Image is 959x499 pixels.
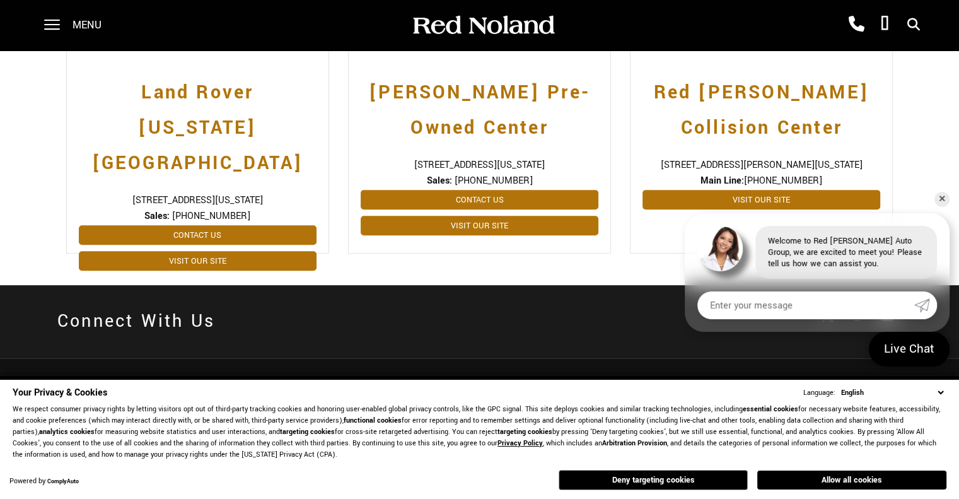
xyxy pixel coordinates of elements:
[642,190,880,209] a: Visit Our Site
[13,386,107,399] span: Your Privacy & Cookies
[361,62,598,146] a: [PERSON_NAME] Pre-Owned Center
[57,304,215,339] h2: Connect With Us
[878,341,941,358] span: Live Chat
[13,404,946,461] p: We respect consumer privacy rights by letting visitors opt out of third-party tracking cookies an...
[642,174,880,187] span: [PHONE_NUMBER]
[803,389,835,397] div: Language:
[410,15,555,37] img: Red Noland Auto Group
[280,427,335,437] strong: targeting cookies
[39,427,95,437] strong: analytics cookies
[497,438,543,448] a: Privacy Policy
[426,174,451,187] strong: Sales:
[79,225,317,245] a: Contact Us
[838,387,946,399] select: Language Select
[869,332,950,367] a: Live Chat
[497,427,552,437] strong: targeting cookies
[47,478,79,486] a: ComplyAuto
[361,158,598,172] span: [STREET_ADDRESS][US_STATE]
[454,174,532,187] span: [PHONE_NUMBER]
[757,471,946,490] button: Allow all cookies
[697,226,743,271] img: Agent profile photo
[172,209,250,223] span: [PHONE_NUMBER]
[642,62,880,146] a: Red [PERSON_NAME] Collision Center
[144,209,170,223] strong: Sales:
[755,226,937,279] div: Welcome to Red [PERSON_NAME] Auto Group, we are excited to meet you! Please tell us how we can as...
[914,291,937,319] a: Submit
[602,438,667,448] strong: Arbitration Provision
[344,416,402,425] strong: functional cookies
[9,478,79,486] div: Powered by
[700,174,744,187] strong: Main Line:
[361,216,598,235] a: Visit Our Site
[361,190,598,209] a: Contact Us
[743,404,798,414] strong: essential cookies
[79,62,317,181] a: Land Rover [US_STATE][GEOGRAPHIC_DATA]
[697,291,914,319] input: Enter your message
[79,194,317,207] span: [STREET_ADDRESS][US_STATE]
[642,158,880,172] span: [STREET_ADDRESS][PERSON_NAME][US_STATE]
[79,251,317,271] a: Visit Our Site
[559,470,748,490] button: Deny targeting cookies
